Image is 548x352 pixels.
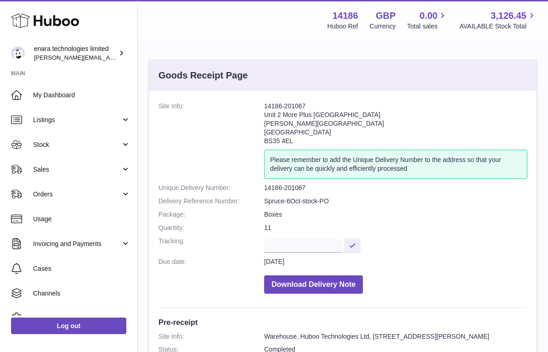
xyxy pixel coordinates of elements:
span: Cases [33,264,130,273]
div: Please remember to add the Unique Delivery Number to the address so that your delivery can be qui... [264,150,527,179]
span: Stock [33,140,121,149]
dt: Delivery Reference Number: [158,197,264,206]
dt: Tracking: [158,237,264,253]
strong: GBP [376,10,395,22]
h3: Pre-receipt [158,317,527,327]
dt: Due date: [158,257,264,266]
span: AVAILABLE Stock Total [459,22,537,31]
h3: Goods Receipt Page [158,69,248,82]
img: Dee@enara.co [11,46,25,60]
address: 14186-201067 Unit 2 More Plus [GEOGRAPHIC_DATA] [PERSON_NAME][GEOGRAPHIC_DATA] [GEOGRAPHIC_DATA] ... [264,102,527,150]
dd: Boxes [264,210,527,219]
dt: Quantity: [158,223,264,232]
strong: 14186 [333,10,358,22]
a: Log out [11,318,126,334]
span: [PERSON_NAME][EMAIL_ADDRESS][DOMAIN_NAME] [34,54,184,61]
div: Huboo Ref [328,22,358,31]
div: enara technologies limited [34,45,117,62]
dt: Package: [158,210,264,219]
span: 3,126.45 [491,10,526,22]
div: Currency [370,22,396,31]
span: Orders [33,190,121,199]
dd: 11 [264,223,527,232]
span: Sales [33,165,121,174]
span: Total sales [407,22,448,31]
span: Channels [33,289,130,298]
span: 0.00 [420,10,438,22]
a: 0.00 Total sales [407,10,448,31]
button: Download Delivery Note [264,275,363,294]
dt: Site Info: [158,102,264,179]
dt: Unique Delivery Number: [158,184,264,192]
dd: Spruce-6Oct-stock-PO [264,197,527,206]
span: Settings [33,314,130,323]
span: Invoicing and Payments [33,240,121,248]
dd: [DATE] [264,257,527,266]
span: Usage [33,215,130,223]
span: Listings [33,116,121,124]
span: My Dashboard [33,91,130,100]
dd: 14186-201067 [264,184,527,192]
a: 3,126.45 AVAILABLE Stock Total [459,10,537,31]
dt: Site Info: [158,332,264,341]
dd: Warehouse, Huboo Technologies Ltd, [STREET_ADDRESS][PERSON_NAME] [264,332,527,341]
